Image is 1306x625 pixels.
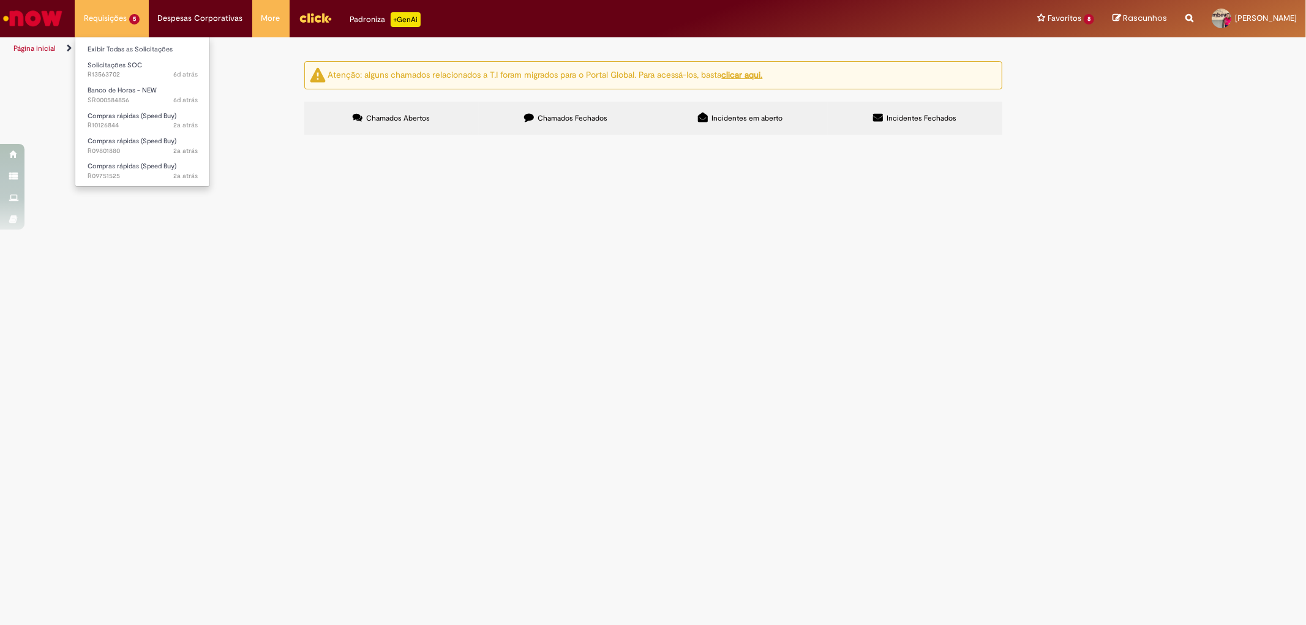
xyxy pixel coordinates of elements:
[328,69,763,80] ng-bind-html: Atenção: alguns chamados relacionados a T.I foram migrados para o Portal Global. Para acessá-los,...
[173,70,198,79] span: 6d atrás
[75,59,210,81] a: Aberto R13563702 : Solicitações SOC
[75,160,210,182] a: Aberto R09751525 : Compras rápidas (Speed Buy)
[75,37,210,187] ul: Requisições
[88,146,198,156] span: R09801880
[887,113,956,123] span: Incidentes Fechados
[722,69,763,80] a: clicar aqui.
[88,95,198,105] span: SR000584856
[391,12,421,27] p: +GenAi
[84,12,127,24] span: Requisições
[711,113,782,123] span: Incidentes em aberto
[173,171,198,181] span: 2a atrás
[1048,12,1081,24] span: Favoritos
[158,12,243,24] span: Despesas Corporativas
[129,14,140,24] span: 5
[173,121,198,130] time: 05/07/2023 17:05:58
[538,113,607,123] span: Chamados Fechados
[173,146,198,155] span: 2a atrás
[88,171,198,181] span: R09751525
[75,84,210,107] a: Aberto SR000584856 : Banco de Horas - NEW
[173,95,198,105] time: 24/09/2025 15:23:52
[88,61,142,70] span: Solicitações SOC
[13,43,56,53] a: Página inicial
[1,6,64,31] img: ServiceNow
[88,70,198,80] span: R13563702
[88,137,176,146] span: Compras rápidas (Speed Buy)
[88,162,176,171] span: Compras rápidas (Speed Buy)
[75,43,210,56] a: Exibir Todas as Solicitações
[75,110,210,132] a: Aberto R10126844 : Compras rápidas (Speed Buy)
[88,121,198,130] span: R10126844
[173,171,198,181] time: 06/04/2023 16:40:56
[261,12,280,24] span: More
[88,111,176,121] span: Compras rápidas (Speed Buy)
[299,9,332,27] img: click_logo_yellow_360x200.png
[350,12,421,27] div: Padroniza
[173,121,198,130] span: 2a atrás
[75,135,210,157] a: Aberto R09801880 : Compras rápidas (Speed Buy)
[173,70,198,79] time: 24/09/2025 15:39:12
[173,95,198,105] span: 6d atrás
[9,37,861,60] ul: Trilhas de página
[1235,13,1297,23] span: [PERSON_NAME]
[1113,13,1167,24] a: Rascunhos
[173,146,198,155] time: 14/04/2023 15:24:49
[366,113,430,123] span: Chamados Abertos
[1123,12,1167,24] span: Rascunhos
[88,86,157,95] span: Banco de Horas - NEW
[1084,14,1094,24] span: 8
